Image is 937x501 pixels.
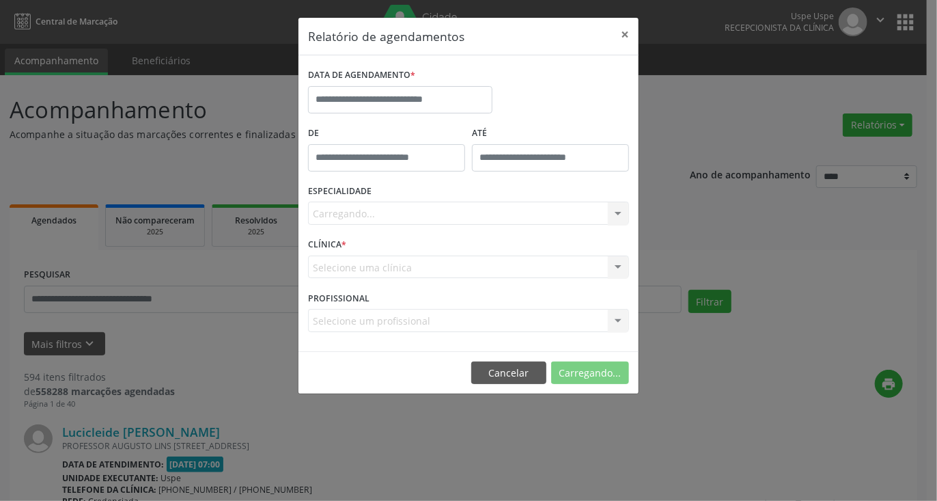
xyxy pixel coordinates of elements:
h5: Relatório de agendamentos [308,27,464,45]
label: ESPECIALIDADE [308,181,372,202]
button: Carregando... [551,362,629,385]
label: CLÍNICA [308,234,346,256]
label: De [308,123,465,144]
label: ATÉ [472,123,629,144]
label: DATA DE AGENDAMENTO [308,65,415,86]
label: PROFISSIONAL [308,288,369,309]
button: Close [611,18,639,51]
button: Cancelar [471,362,546,385]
